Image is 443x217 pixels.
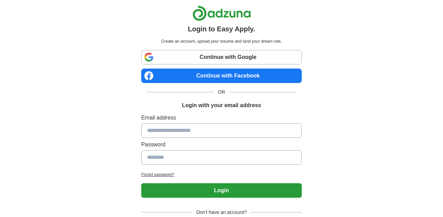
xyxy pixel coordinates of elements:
[192,6,251,21] img: Adzuna logo
[141,69,302,83] a: Continue with Facebook
[141,183,302,198] button: Login
[141,141,302,149] label: Password
[188,24,255,34] h1: Login to Easy Apply.
[141,172,302,178] a: Forgot password?
[182,101,261,110] h1: Login with your email address
[143,38,300,44] p: Create an account, upload your resume and land your dream role.
[192,209,251,216] span: Don't have an account?
[141,50,302,64] a: Continue with Google
[214,89,229,96] span: OR
[141,114,302,122] label: Email address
